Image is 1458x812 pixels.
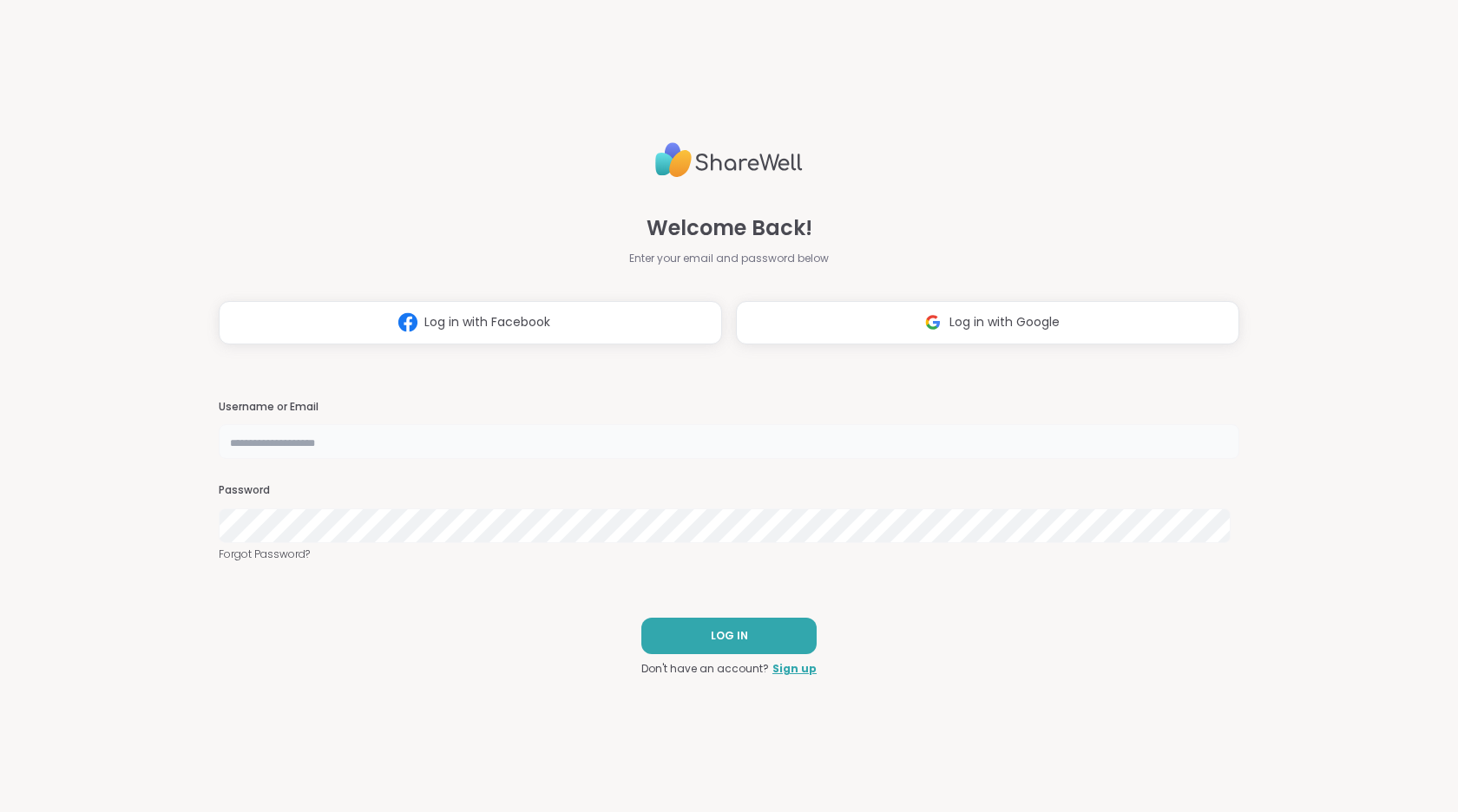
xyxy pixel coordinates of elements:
[736,301,1239,344] button: Log in with Google
[424,313,550,331] span: Log in with Facebook
[629,251,829,266] span: Enter your email and password below
[219,547,1239,562] a: Forgot Password?
[219,483,1239,498] h3: Password
[219,400,1239,415] h3: Username or Email
[711,628,748,644] span: LOG IN
[219,301,722,344] button: Log in with Facebook
[655,135,803,185] img: ShareWell Logo
[641,661,769,677] span: Don't have an account?
[391,306,424,338] img: ShareWell Logomark
[772,661,817,677] a: Sign up
[647,213,812,244] span: Welcome Back!
[949,313,1060,331] span: Log in with Google
[916,306,949,338] img: ShareWell Logomark
[641,618,817,654] button: LOG IN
